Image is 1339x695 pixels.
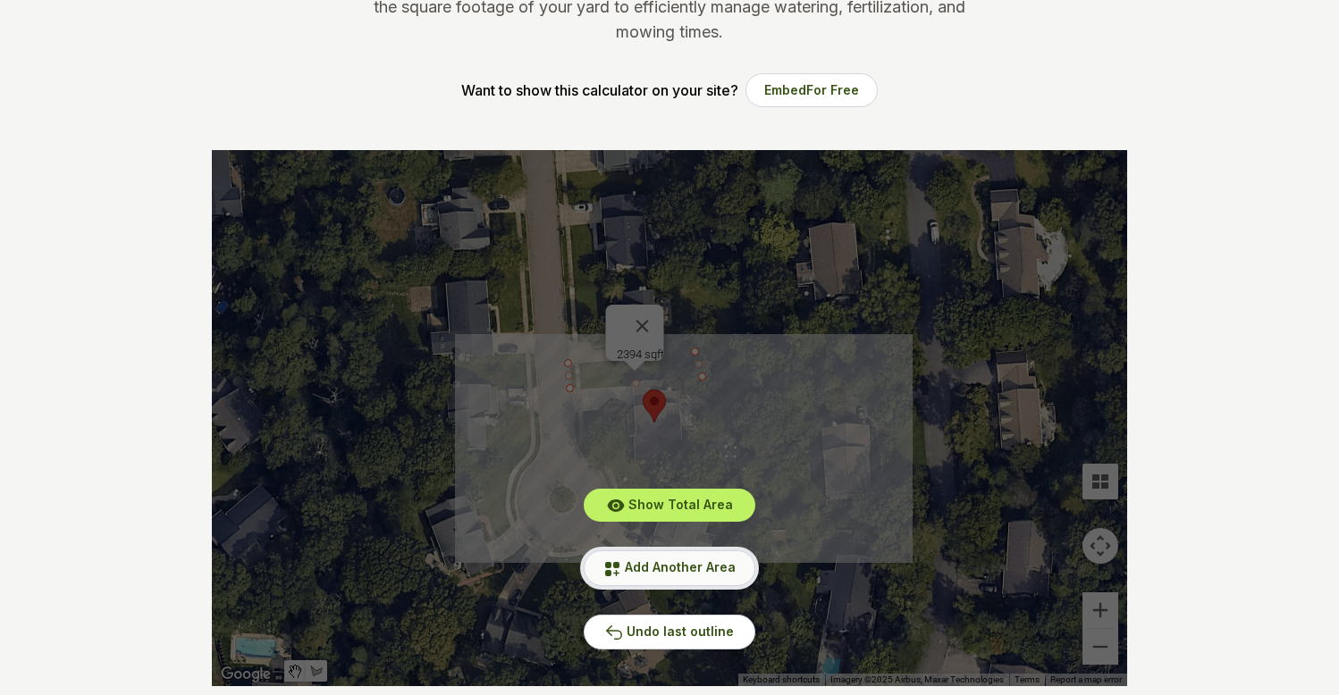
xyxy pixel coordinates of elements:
button: EmbedFor Free [745,73,878,107]
button: Undo last outline [584,615,755,649]
span: Add Another Area [625,559,736,574]
button: Add Another Area [584,550,755,585]
span: Undo last outline [627,624,734,639]
span: For Free [806,82,859,97]
button: Show Total Area [584,489,755,522]
span: Show Total Area [628,497,733,512]
p: Want to show this calculator on your site? [461,80,738,101]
